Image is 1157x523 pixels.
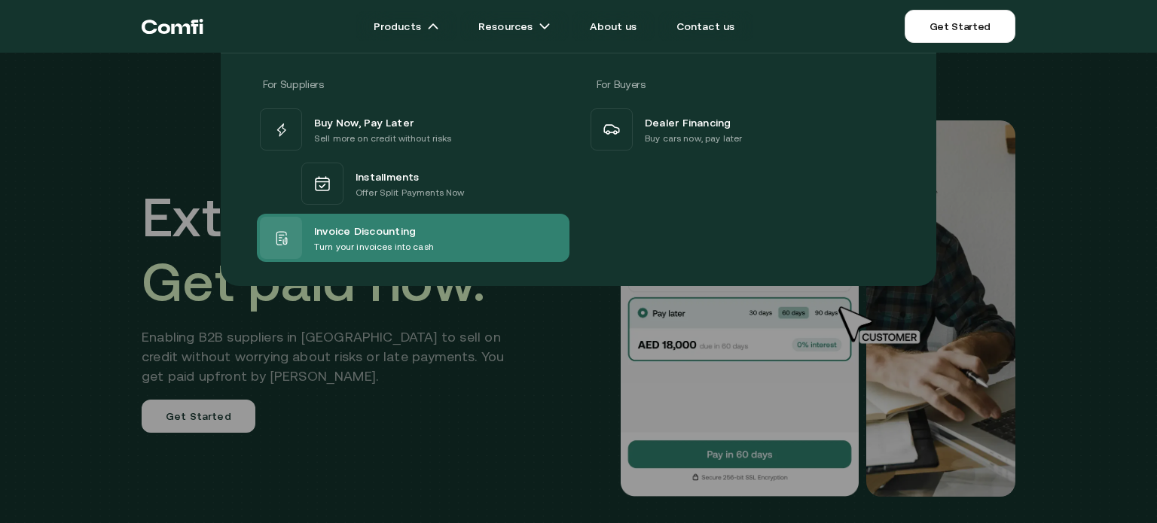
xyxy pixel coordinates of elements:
a: Buy Now, Pay LaterSell more on credit without risks [257,105,569,154]
a: Contact us [658,11,753,41]
span: Buy Now, Pay Later [314,113,414,131]
span: Dealer Financing [645,113,731,131]
a: Get Started [905,10,1015,43]
p: Buy cars now, pay later [645,131,742,146]
span: For Suppliers [263,78,323,90]
span: For Buyers [597,78,646,90]
a: About us [572,11,655,41]
a: Invoice DiscountingTurn your invoices into cash [257,214,569,262]
a: Return to the top of the Comfi home page [142,4,203,49]
a: Productsarrow icons [356,11,457,41]
p: Offer Split Payments Now [356,185,464,200]
p: Turn your invoices into cash [314,239,434,254]
a: InstallmentsOffer Split Payments Now [257,154,569,214]
a: Resourcesarrow icons [460,11,569,41]
a: Dealer FinancingBuy cars now, pay later [588,105,900,154]
img: arrow icons [427,20,439,32]
img: arrow icons [539,20,551,32]
p: Sell more on credit without risks [314,131,452,146]
span: Invoice Discounting [314,221,416,239]
span: Installments [356,167,420,185]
